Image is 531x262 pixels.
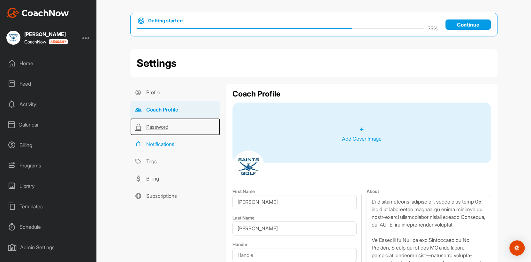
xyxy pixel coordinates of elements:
p: + [359,123,364,135]
a: Coach Profile [130,101,220,118]
div: Admin Settings [4,239,94,255]
img: CoachNow acadmey [49,39,68,44]
a: Password [130,118,220,135]
p: 75 % [428,25,438,32]
div: Library [4,178,94,194]
div: Open Intercom Messenger [509,240,525,256]
div: Activity [4,96,94,112]
a: Continue [445,19,491,30]
p: Add Cover Image [342,135,382,143]
div: Feed [4,76,94,92]
div: Home [4,55,94,71]
div: Schedule [4,219,94,235]
label: Last Name [232,215,254,220]
label: Handle [232,242,247,247]
div: Billing [4,137,94,153]
h2: Settings [137,56,177,71]
div: CoachNow [24,39,68,44]
div: Calendar [4,117,94,133]
h2: Coach Profile [232,90,491,98]
div: Templates [4,198,94,214]
a: Tags [130,153,220,170]
div: Programs [4,158,94,173]
a: Subscriptions [130,187,220,204]
a: Profile [130,84,220,101]
img: bullseye [137,17,145,25]
label: First Name [232,189,255,194]
a: Billing [130,170,220,187]
a: Notifications [130,135,220,153]
input: Last Name [232,221,357,235]
label: About [367,189,379,194]
img: CoachNow [6,8,69,18]
div: [PERSON_NAME] [24,32,68,37]
input: First Name [232,195,357,209]
input: Handle [232,248,357,262]
h1: Getting started [148,17,183,24]
img: square_c4eb233b7e817112f38dffa647f9fb4a.jpg [232,150,264,182]
img: square_c4eb233b7e817112f38dffa647f9fb4a.jpg [6,31,20,45]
